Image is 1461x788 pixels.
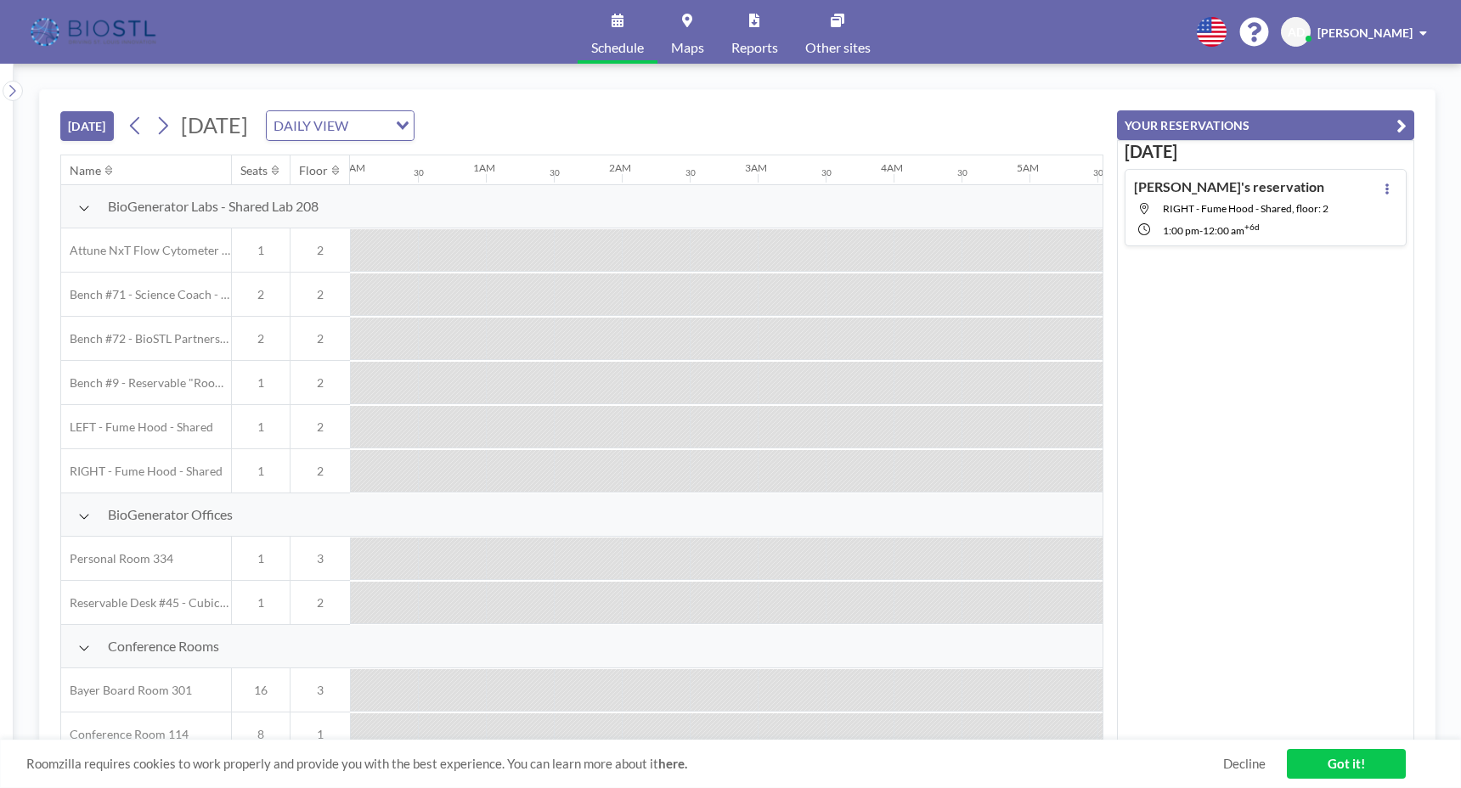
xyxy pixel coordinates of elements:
[337,161,365,174] div: 12AM
[1287,749,1406,779] a: Got it!
[1125,141,1407,162] h3: [DATE]
[550,167,560,178] div: 30
[299,163,328,178] div: Floor
[685,167,696,178] div: 30
[805,41,871,54] span: Other sites
[27,15,162,49] img: organization-logo
[240,163,268,178] div: Seats
[181,112,248,138] span: [DATE]
[591,41,644,54] span: Schedule
[291,287,350,302] span: 2
[671,41,704,54] span: Maps
[267,111,414,140] div: Search for option
[232,595,290,611] span: 1
[414,167,424,178] div: 30
[291,243,350,258] span: 2
[270,115,352,137] span: DAILY VIEW
[1093,167,1103,178] div: 30
[232,727,290,742] span: 8
[232,464,290,479] span: 1
[26,756,1223,772] span: Roomzilla requires cookies to work properly and provide you with the best experience. You can lea...
[108,198,319,215] span: BioGenerator Labs - Shared Lab 208
[61,683,192,698] span: Bayer Board Room 301
[658,756,687,771] a: here.
[291,464,350,479] span: 2
[291,331,350,346] span: 2
[61,287,231,302] span: Bench #71 - Science Coach - BioSTL Bench
[232,419,290,435] span: 1
[61,243,231,258] span: Attune NxT Flow Cytometer - Bench #25
[1117,110,1414,140] button: YOUR RESERVATIONS
[232,243,290,258] span: 1
[1017,161,1039,174] div: 5AM
[353,115,386,137] input: Search for option
[232,331,290,346] span: 2
[291,375,350,391] span: 2
[108,506,233,523] span: BioGenerator Offices
[957,167,967,178] div: 30
[291,683,350,698] span: 3
[821,167,832,178] div: 30
[61,551,173,566] span: Personal Room 334
[1203,224,1244,237] span: 12:00 AM
[1199,224,1203,237] span: -
[232,287,290,302] span: 2
[1134,178,1324,195] h4: [PERSON_NAME]'s reservation
[1163,202,1328,215] span: RIGHT - Fume Hood - Shared, floor: 2
[473,161,495,174] div: 1AM
[1163,224,1199,237] span: 1:00 PM
[61,419,213,435] span: LEFT - Fume Hood - Shared
[1244,222,1260,232] sup: +6d
[291,419,350,435] span: 2
[731,41,778,54] span: Reports
[881,161,903,174] div: 4AM
[1223,756,1266,772] a: Decline
[232,683,290,698] span: 16
[61,727,189,742] span: Conference Room 114
[108,638,219,655] span: Conference Rooms
[61,331,231,346] span: Bench #72 - BioSTL Partnerships & Apprenticeships Bench
[61,464,223,479] span: RIGHT - Fume Hood - Shared
[232,551,290,566] span: 1
[232,375,290,391] span: 1
[291,595,350,611] span: 2
[61,595,231,611] span: Reservable Desk #45 - Cubicle Area (Office 206)
[609,161,631,174] div: 2AM
[1317,25,1413,40] span: [PERSON_NAME]
[1288,25,1305,40] span: AD
[291,551,350,566] span: 3
[60,111,114,141] button: [DATE]
[61,375,231,391] span: Bench #9 - Reservable "RoomZilla" Bench
[745,161,767,174] div: 3AM
[70,163,101,178] div: Name
[291,727,350,742] span: 1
